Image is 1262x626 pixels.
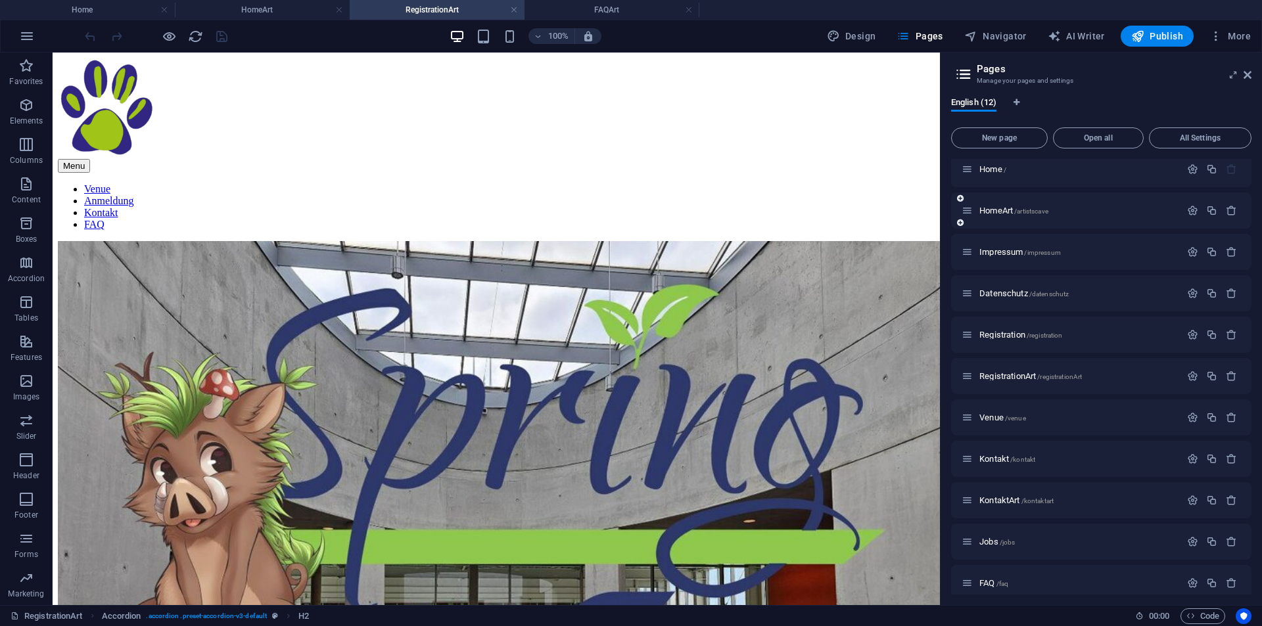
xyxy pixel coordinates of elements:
span: : [1158,611,1160,621]
div: Language Tabs [951,97,1251,122]
div: Duplicate [1206,164,1217,175]
div: Venue/venue [975,413,1180,422]
span: English (12) [951,95,996,113]
div: Remove [1226,205,1237,216]
div: Registration/registration [975,330,1180,339]
div: Duplicate [1206,329,1217,340]
p: Columns [10,155,43,166]
div: Remove [1226,495,1237,506]
i: Reload page [188,29,203,44]
div: Kontakt/kontakt [975,455,1180,463]
span: /venue [1005,414,1026,422]
div: Settings [1187,370,1198,382]
div: Settings [1187,495,1198,506]
span: Jobs [979,537,1015,547]
span: /datenschutz [1029,290,1069,298]
h2: Pages [977,63,1251,75]
button: Design [822,26,881,47]
button: reload [187,28,203,44]
i: On resize automatically adjust zoom level to fit chosen device. [582,30,594,42]
span: /registration [1027,332,1063,339]
span: Click to select. Double-click to edit [298,608,309,624]
button: Pages [891,26,948,47]
div: Remove [1226,329,1237,340]
span: 00 00 [1149,608,1169,624]
span: Design [827,30,876,43]
div: HomeArt/artistscave [975,206,1180,215]
span: More [1209,30,1251,43]
div: Settings [1187,164,1198,175]
button: New page [951,127,1048,148]
div: Remove [1226,577,1237,589]
span: Click to open page [979,413,1026,422]
button: AI Writer [1042,26,1110,47]
div: FAQ/faq [975,579,1180,587]
div: Duplicate [1206,288,1217,299]
p: Elements [10,116,43,126]
span: FAQ [979,578,1008,588]
span: AI Writer [1048,30,1105,43]
p: Header [13,470,39,481]
div: Settings [1187,329,1198,340]
button: 100% [528,28,575,44]
span: Click to open page [979,164,1006,174]
div: Duplicate [1206,412,1217,423]
div: Impressum/impressum [975,248,1180,256]
span: All Settings [1155,134,1246,142]
div: RegistrationArt/registrationArt [975,372,1180,380]
p: Content [12,194,41,205]
button: More [1204,26,1256,47]
h4: RegistrationArt [350,3,525,17]
span: /kontaktart [1021,497,1054,504]
span: KontaktArt [979,495,1054,505]
div: Duplicate [1206,453,1217,464]
span: Impressum [979,247,1061,257]
div: Duplicate [1206,495,1217,506]
div: Design (Ctrl+Alt+Y) [822,26,881,47]
span: /artistscave [1014,208,1048,215]
span: Registration [979,330,1062,340]
div: Datenschutz/datenschutz [975,289,1180,298]
div: Remove [1226,412,1237,423]
button: Code [1180,608,1225,624]
div: Home/ [975,165,1180,173]
span: Open all [1059,134,1138,142]
span: Click to open page [979,454,1035,464]
span: Code [1186,608,1219,624]
div: Duplicate [1206,536,1217,547]
span: /registrationArt [1037,373,1082,380]
button: Publish [1121,26,1194,47]
div: Settings [1187,536,1198,547]
div: KontaktArt/kontaktart [975,496,1180,504]
a: Click to cancel selection. Double-click to open Pages [11,608,83,624]
p: Marketing [8,589,44,599]
p: Boxes [16,234,37,244]
div: Settings [1187,453,1198,464]
span: Navigator [964,30,1027,43]
span: New page [957,134,1042,142]
div: Settings [1187,246,1198,257]
span: . accordion .preset-accordion-v3-default [146,608,267,624]
div: Duplicate [1206,370,1217,382]
div: Remove [1226,536,1237,547]
div: Duplicate [1206,205,1217,216]
span: Click to open page [979,371,1082,381]
h3: Manage your pages and settings [977,75,1225,87]
span: Publish [1131,30,1183,43]
div: The startpage cannot be deleted [1226,164,1237,175]
span: /jobs [1000,539,1016,546]
div: Duplicate [1206,246,1217,257]
span: /impressum [1024,249,1060,256]
span: Click to open page [979,206,1048,215]
div: Settings [1187,288,1198,299]
p: Images [13,391,40,402]
button: Open all [1053,127,1144,148]
div: Settings [1187,412,1198,423]
p: Forms [14,549,38,560]
h6: 100% [548,28,569,44]
p: Tables [14,313,38,323]
p: Favorites [9,76,43,87]
span: Click to select. Double-click to edit [102,608,141,624]
span: / [1004,166,1006,173]
div: Settings [1187,577,1198,589]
